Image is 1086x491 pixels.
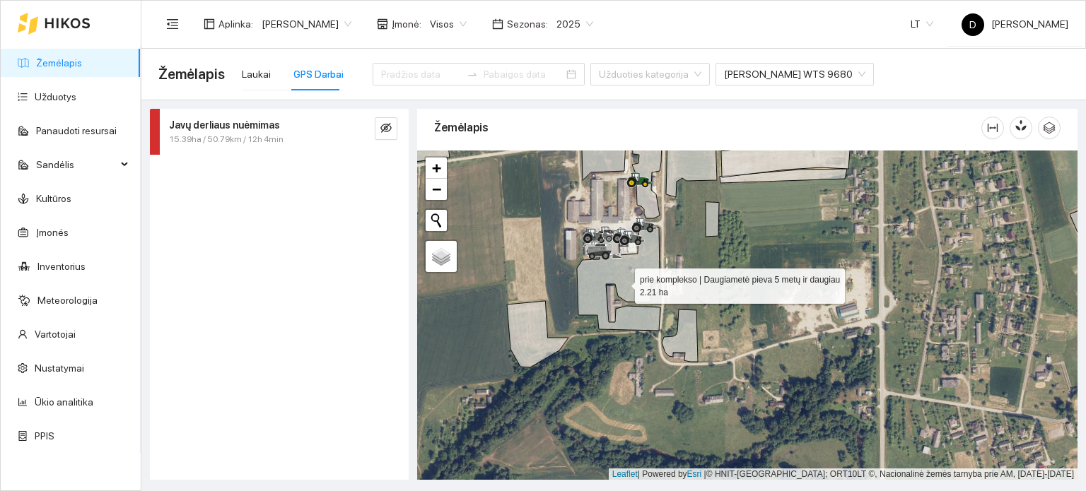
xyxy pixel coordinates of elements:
[724,64,865,85] span: John deere WTS 9680
[293,66,344,82] div: GPS Darbai
[158,10,187,38] button: menu-fold
[36,227,69,238] a: Įmonės
[36,125,117,136] a: Panaudoti resursai
[704,469,706,479] span: |
[556,13,593,35] span: 2025
[218,16,253,32] span: Aplinka :
[377,18,388,30] span: shop
[467,69,478,80] span: swap-right
[158,63,225,85] span: Žemėlapis
[380,122,392,136] span: eye-invisible
[204,18,215,30] span: layout
[381,66,461,82] input: Pradžios data
[426,210,447,231] button: Initiate a new search
[962,18,1068,30] span: [PERSON_NAME]
[169,133,284,146] span: 15.39ha / 50.79km / 12h 4min
[982,122,1003,134] span: column-width
[36,193,71,204] a: Kultūros
[35,362,84,374] a: Nustatymai
[35,430,54,442] a: PPIS
[430,13,467,35] span: Visos
[432,159,441,177] span: +
[426,179,447,200] a: Zoom out
[262,13,351,35] span: Dovydas Baršauskas
[434,107,981,148] div: Žemėlapis
[150,109,409,155] div: Javų derliaus nuėmimas15.39ha / 50.79km / 12h 4mineye-invisible
[426,241,457,272] a: Layers
[169,119,280,131] strong: Javų derliaus nuėmimas
[35,329,76,340] a: Vartotojai
[609,468,1078,480] div: | Powered by © HNIT-[GEOGRAPHIC_DATA]; ORT10LT ©, Nacionalinė žemės tarnyba prie AM, [DATE]-[DATE]
[392,16,421,32] span: Įmonė :
[612,469,638,479] a: Leaflet
[432,180,441,198] span: −
[969,13,976,36] span: D
[35,91,76,102] a: Užduotys
[981,117,1004,139] button: column-width
[375,117,397,140] button: eye-invisible
[687,469,702,479] a: Esri
[35,396,93,408] a: Ūkio analitika
[911,13,933,35] span: LT
[467,69,478,80] span: to
[426,158,447,179] a: Zoom in
[37,261,86,272] a: Inventorius
[507,16,548,32] span: Sezonas :
[492,18,503,30] span: calendar
[166,18,179,30] span: menu-fold
[37,295,98,306] a: Meteorologija
[242,66,271,82] div: Laukai
[484,66,564,82] input: Pabaigos data
[36,57,82,69] a: Žemėlapis
[36,150,117,179] span: Sandėlis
